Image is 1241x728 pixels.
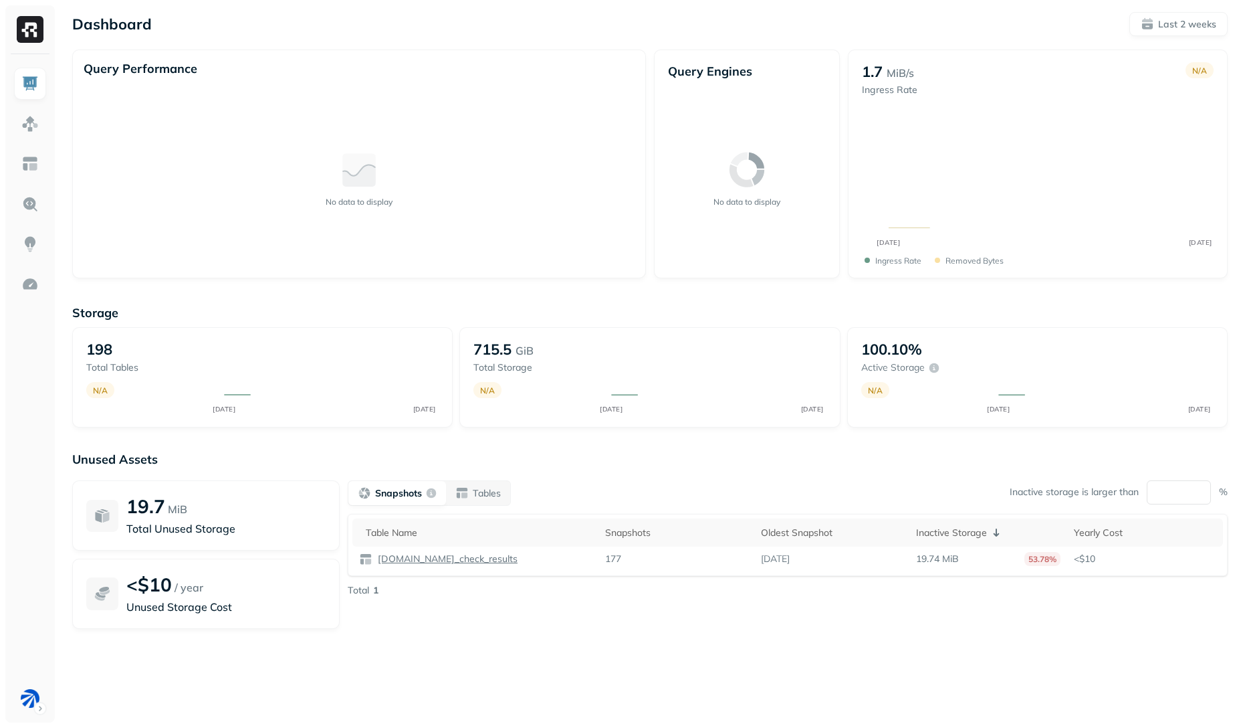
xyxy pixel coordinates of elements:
p: Removed bytes [945,256,1004,266]
tspan: [DATE] [600,405,623,413]
p: Total Unused Storage [126,521,326,537]
p: Active storage [861,361,925,374]
img: Asset Explorer [21,155,39,173]
p: Total storage [473,361,597,374]
p: MiB [168,501,187,517]
p: Total tables [86,361,210,374]
div: Oldest Snapshot [761,527,903,539]
p: N/A [1192,66,1207,76]
p: MiB/s [887,65,914,81]
p: <$10 [1074,553,1216,565]
p: Total [348,584,369,597]
tspan: [DATE] [800,405,823,413]
p: Query Performance [84,61,197,76]
p: Unused Storage Cost [126,599,326,615]
img: Ryft [17,16,43,43]
p: 715.5 [473,340,512,359]
tspan: [DATE] [413,405,436,413]
p: <$10 [126,573,172,596]
img: Insights [21,236,39,253]
p: [DATE] [761,553,790,565]
tspan: [DATE] [213,405,235,413]
p: N/A [868,385,883,395]
p: Tables [473,487,501,500]
p: Storage [72,305,1228,321]
p: N/A [93,385,108,395]
p: Snapshots [375,487,422,500]
tspan: [DATE] [987,405,1010,413]
p: Inactive storage is larger than [1010,486,1139,498]
tspan: [DATE] [1189,238,1212,246]
p: N/A [480,385,495,395]
p: 1.7 [862,62,883,81]
p: Query Engines [668,64,826,79]
p: No data to display [713,197,780,207]
p: 19.74 MiB [916,553,959,565]
a: [DOMAIN_NAME]_check_results [372,553,518,565]
p: 53.78% [1024,552,1060,566]
tspan: [DATE] [1188,405,1211,413]
img: table [359,553,372,566]
p: % [1219,486,1228,498]
img: Assets [21,115,39,132]
p: Ingress Rate [875,256,921,266]
img: Dashboard [21,75,39,92]
p: 177 [605,553,621,565]
p: / year [175,579,203,596]
p: Ingress Rate [862,84,917,96]
p: 100.10% [861,340,922,359]
p: Last 2 weeks [1158,18,1216,31]
p: Inactive Storage [916,527,987,539]
div: Yearly Cost [1074,527,1216,539]
p: Dashboard [72,15,152,33]
img: Query Explorer [21,195,39,213]
tspan: [DATE] [877,238,900,246]
button: Last 2 weeks [1129,12,1228,36]
p: 19.7 [126,494,165,518]
p: 198 [86,340,112,359]
img: BAM Dev [21,689,39,708]
p: 1 [373,584,378,597]
p: No data to display [326,197,392,207]
p: GiB [516,343,534,359]
p: [DOMAIN_NAME]_check_results [375,553,518,565]
p: Unused Assets [72,452,1228,467]
img: Optimization [21,276,39,293]
div: Table Name [366,527,592,539]
div: Snapshots [605,527,748,539]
